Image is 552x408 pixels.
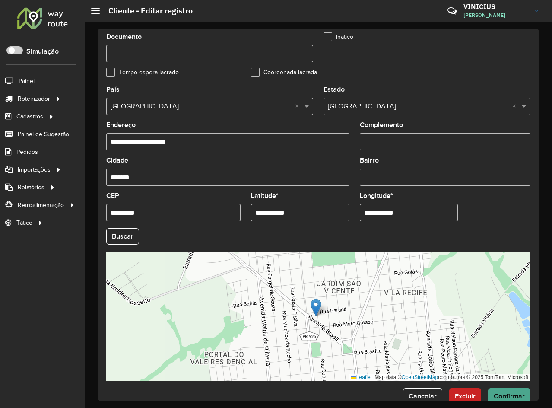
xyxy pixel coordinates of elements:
[295,101,302,112] span: Clear all
[106,120,136,130] label: Endereço
[311,299,321,316] img: Marker
[106,155,128,166] label: Cidade
[349,374,530,381] div: Map data © contributors,© 2025 TomTom, Microsoft
[402,374,438,380] a: OpenStreetMap
[324,32,353,41] label: Inativo
[106,84,120,95] label: País
[512,101,520,112] span: Clear all
[251,68,317,77] label: Coordenada lacrada
[324,84,345,95] label: Estado
[403,388,442,405] button: Cancelar
[106,68,179,77] label: Tempo espera lacrado
[373,374,374,380] span: |
[18,94,50,103] span: Roteirizador
[488,388,530,405] button: Confirmar
[409,392,437,400] span: Cancelar
[16,147,38,156] span: Pedidos
[106,228,139,245] button: Buscar
[494,392,525,400] span: Confirmar
[26,46,59,57] label: Simulação
[106,32,142,42] label: Documento
[18,183,44,192] span: Relatórios
[16,218,32,227] span: Tático
[360,191,393,201] label: Longitude
[100,6,193,16] h2: Cliente - Editar registro
[360,120,403,130] label: Complemento
[360,155,379,166] label: Bairro
[16,112,43,121] span: Cadastros
[351,374,372,380] a: Leaflet
[251,191,279,201] label: Latitude
[106,191,119,201] label: CEP
[463,3,528,11] h3: VINICIUS
[443,2,461,20] a: Contato Rápido
[449,388,481,405] button: Excluir
[18,165,51,174] span: Importações
[455,392,476,400] span: Excluir
[463,11,528,19] span: [PERSON_NAME]
[19,76,35,86] span: Painel
[18,130,69,139] span: Painel de Sugestão
[18,201,64,210] span: Retroalimentação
